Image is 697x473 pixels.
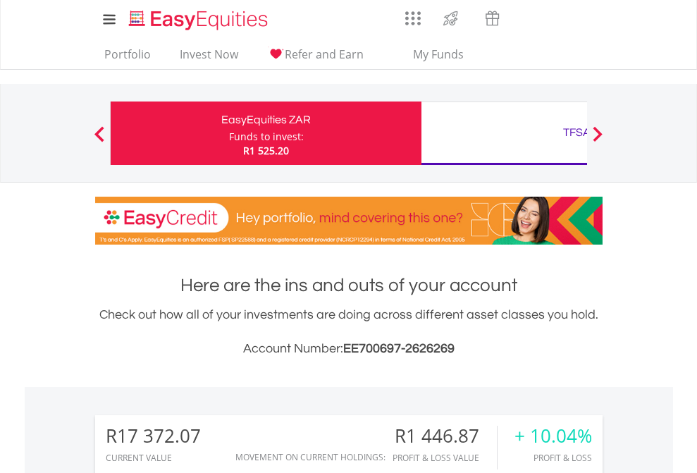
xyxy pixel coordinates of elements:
img: grid-menu-icon.svg [405,11,421,26]
h1: Here are the ins and outs of your account [95,273,603,298]
div: Funds to invest: [229,130,304,144]
a: Refer and Earn [261,47,369,69]
div: Profit & Loss [514,453,592,462]
span: My Funds [393,45,485,63]
div: R17 372.07 [106,426,201,446]
h3: Account Number: [95,339,603,359]
img: EasyEquities_Logo.png [126,8,273,32]
img: thrive-v2.svg [439,7,462,30]
a: Notifications [513,4,549,32]
div: Movement on Current Holdings: [235,453,385,462]
img: vouchers-v2.svg [481,7,504,30]
div: EasyEquities ZAR [119,110,413,130]
div: Profit & Loss Value [393,453,497,462]
a: Home page [123,4,273,32]
div: R1 446.87 [393,426,497,446]
span: R1 525.20 [243,144,289,157]
button: Next [584,133,612,147]
div: + 10.04% [514,426,592,446]
button: Previous [85,133,113,147]
img: EasyCredit Promotion Banner [95,197,603,245]
div: Check out how all of your investments are doing across different asset classes you hold. [95,305,603,359]
span: Refer and Earn [285,47,364,62]
a: AppsGrid [396,4,430,26]
div: CURRENT VALUE [106,453,201,462]
a: Portfolio [99,47,156,69]
a: Vouchers [471,4,513,30]
a: Invest Now [174,47,244,69]
span: EE700697-2626269 [343,342,455,355]
a: FAQ's and Support [549,4,585,32]
a: My Profile [585,4,621,35]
